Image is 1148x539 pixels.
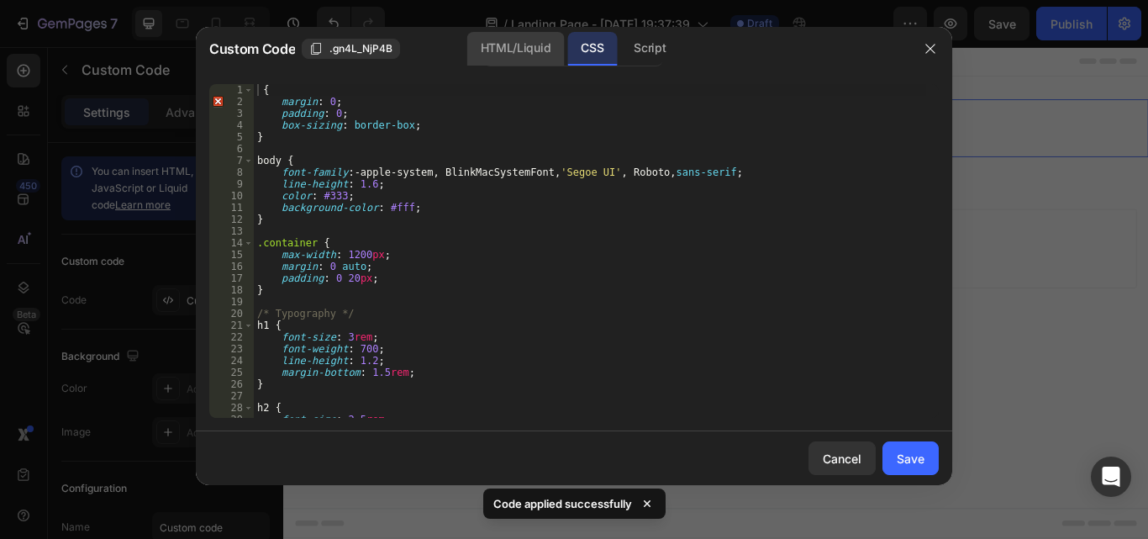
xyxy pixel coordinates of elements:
[329,41,392,56] span: .gn4L_NjP4B
[467,32,564,66] div: HTML/Liquid
[453,239,543,254] span: from URL or image
[209,272,254,284] div: 17
[209,96,254,108] div: 2
[209,131,254,143] div: 5
[209,390,254,402] div: 27
[209,166,254,178] div: 8
[209,355,254,367] div: 24
[209,190,254,202] div: 10
[897,450,924,468] div: Save
[209,414,254,425] div: 29
[823,450,861,468] div: Cancel
[209,284,254,296] div: 18
[567,32,617,66] div: CSS
[209,108,254,119] div: 3
[21,38,92,53] div: Custom Code
[1091,457,1131,497] div: Open Intercom Messenger
[209,202,254,214] div: 11
[209,178,254,190] div: 9
[209,343,254,355] div: 23
[209,331,254,343] div: 22
[209,225,254,237] div: 13
[209,214,254,225] div: 12
[209,249,254,261] div: 15
[808,441,876,475] button: Cancel
[209,119,254,131] div: 4
[465,180,545,198] span: Add section
[620,32,679,66] div: Script
[209,367,254,378] div: 25
[578,218,681,235] div: Add blank section
[209,237,254,249] div: 14
[493,495,632,512] p: Code applied successfully
[302,39,400,59] button: .gn4L_NjP4B
[209,378,254,390] div: 26
[209,39,295,59] span: Custom Code
[209,143,254,155] div: 6
[209,308,254,320] div: 20
[209,296,254,308] div: 19
[315,239,430,254] span: inspired by CRO experts
[209,155,254,166] div: 7
[566,239,691,254] span: then drag & drop elements
[324,218,425,235] div: Choose templates
[882,441,939,475] button: Save
[209,261,254,272] div: 16
[209,84,254,96] div: 1
[456,218,544,235] div: Generate layout
[209,320,254,331] div: 21
[209,402,254,414] div: 28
